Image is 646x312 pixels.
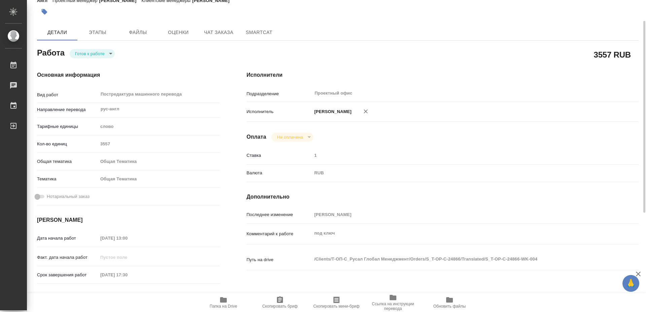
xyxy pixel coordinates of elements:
[594,49,631,60] h2: 3557 RUB
[247,170,312,176] p: Валюта
[37,158,98,165] p: Общая тематика
[37,71,220,79] h4: Основная информация
[243,28,275,37] span: SmartCat
[275,134,305,140] button: Не оплачена
[622,275,639,292] button: 🙏
[433,304,466,309] span: Обновить файлы
[203,28,235,37] span: Чат заказа
[625,276,637,290] span: 🙏
[312,108,352,115] p: [PERSON_NAME]
[247,211,312,218] p: Последнее изменение
[47,193,89,200] span: Нотариальный заказ
[81,28,114,37] span: Этапы
[262,304,297,309] span: Скопировать бриф
[312,228,606,239] textarea: под ключ
[247,133,266,141] h4: Оплата
[358,104,373,119] button: Удалить исполнителя
[252,293,308,312] button: Скопировать бриф
[247,231,312,237] p: Комментарий к работе
[37,123,98,130] p: Тарифные единицы
[37,141,98,147] p: Кол-во единиц
[73,51,107,57] button: Готов к работе
[37,92,98,98] p: Вид работ
[37,106,98,113] p: Направление перевода
[312,150,606,160] input: Пустое поле
[98,121,220,132] div: слово
[37,4,52,19] button: Добавить тэг
[122,28,154,37] span: Файлы
[247,108,312,115] p: Исполнитель
[247,256,312,263] p: Путь на drive
[37,176,98,182] p: Тематика
[41,28,73,37] span: Детали
[210,304,237,309] span: Папка на Drive
[37,254,98,261] p: Факт. дата начала работ
[98,173,220,185] div: Общая Тематика
[70,49,115,58] div: Готов к работе
[98,139,220,149] input: Пустое поле
[37,46,65,58] h2: Работа
[308,293,365,312] button: Скопировать мини-бриф
[37,216,220,224] h4: [PERSON_NAME]
[247,71,639,79] h4: Исполнители
[247,152,312,159] p: Ставка
[312,210,606,219] input: Пустое поле
[195,293,252,312] button: Папка на Drive
[312,253,606,265] textarea: /Clients/Т-ОП-С_Русал Глобал Менеджмент/Orders/S_T-OP-C-24866/Translated/S_T-OP-C-24866-WK-004
[98,233,157,243] input: Пустое поле
[247,91,312,97] p: Подразделение
[98,270,157,280] input: Пустое поле
[37,235,98,242] p: Дата начала работ
[247,193,639,201] h4: Дополнительно
[98,156,220,167] div: Общая Тематика
[312,167,606,179] div: RUB
[272,133,313,142] div: Готов к работе
[421,293,478,312] button: Обновить файлы
[369,302,417,311] span: Ссылка на инструкции перевода
[313,304,359,309] span: Скопировать мини-бриф
[162,28,194,37] span: Оценки
[98,252,157,262] input: Пустое поле
[37,272,98,278] p: Срок завершения работ
[365,293,421,312] button: Ссылка на инструкции перевода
